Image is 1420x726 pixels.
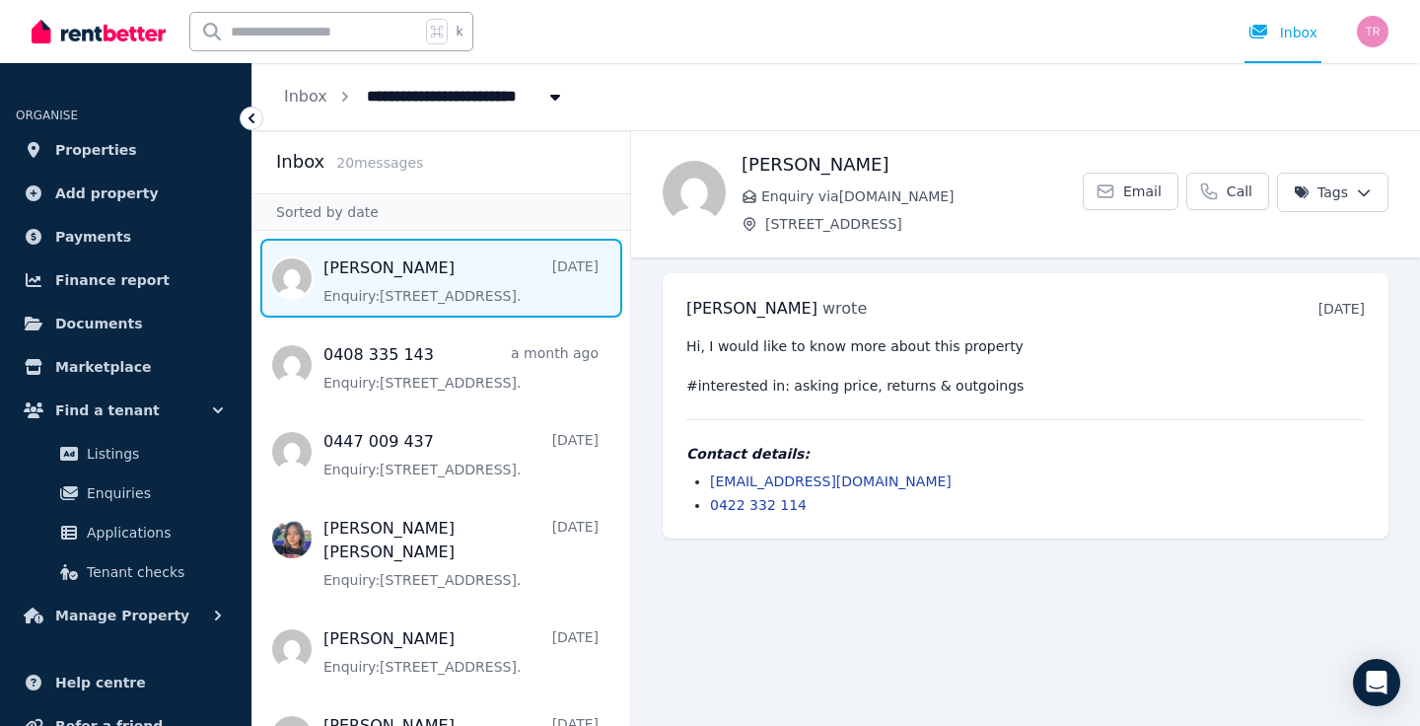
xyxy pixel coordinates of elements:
a: Documents [16,304,236,343]
span: Properties [55,138,137,162]
span: Applications [87,521,220,544]
span: Marketplace [55,355,151,379]
a: Tenant checks [24,552,228,592]
a: Email [1083,173,1178,210]
nav: Breadcrumb [252,63,597,130]
a: Inbox [284,87,327,106]
span: Help centre [55,671,146,694]
span: Enquiries [87,481,220,505]
h2: Inbox [276,148,324,176]
span: Documents [55,312,143,335]
button: Tags [1277,173,1388,212]
a: Add property [16,174,236,213]
a: Call [1186,173,1269,210]
span: Tenant checks [87,560,220,584]
a: Finance report [16,260,236,300]
div: Inbox [1248,23,1317,42]
pre: Hi, I would like to know more about this property #interested in: asking price, returns & outgoings [686,336,1365,396]
button: Find a tenant [16,391,236,430]
span: Find a tenant [55,399,160,422]
a: 0422 332 114 [710,497,807,513]
a: Marketplace [16,347,236,387]
span: Add property [55,181,159,205]
a: [PERSON_NAME][DATE]Enquiry:[STREET_ADDRESS]. [323,256,599,306]
span: Payments [55,225,131,249]
span: Call [1227,181,1252,201]
time: [DATE] [1318,301,1365,317]
a: Payments [16,217,236,256]
span: Listings [87,442,220,466]
span: [PERSON_NAME] [686,299,817,318]
a: [EMAIL_ADDRESS][DOMAIN_NAME] [710,473,952,489]
a: [PERSON_NAME][DATE]Enquiry:[STREET_ADDRESS]. [323,627,599,677]
a: Applications [24,513,228,552]
a: Enquiries [24,473,228,513]
span: Tags [1294,182,1348,202]
a: Properties [16,130,236,170]
span: Email [1123,181,1162,201]
a: [PERSON_NAME] [PERSON_NAME][DATE]Enquiry:[STREET_ADDRESS]. [323,517,599,590]
span: Manage Property [55,604,189,627]
div: Open Intercom Messenger [1353,659,1400,706]
a: Listings [24,434,228,473]
div: Sorted by date [252,193,630,231]
span: 20 message s [336,155,423,171]
a: 0447 009 437[DATE]Enquiry:[STREET_ADDRESS]. [323,430,599,479]
span: ORGANISE [16,109,78,122]
h4: Contact details: [686,444,1365,464]
span: Finance report [55,268,170,292]
span: Enquiry via [DOMAIN_NAME] [761,186,1083,206]
button: Manage Property [16,596,236,635]
a: Help centre [16,663,236,702]
h1: [PERSON_NAME] [742,151,1083,179]
img: Tee Ritchey [1357,16,1388,47]
span: k [456,24,462,39]
img: Christopher [663,161,726,224]
span: wrote [822,299,867,318]
a: 0408 335 143a month agoEnquiry:[STREET_ADDRESS]. [323,343,599,393]
span: [STREET_ADDRESS] [765,214,1083,234]
img: RentBetter [32,17,166,46]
